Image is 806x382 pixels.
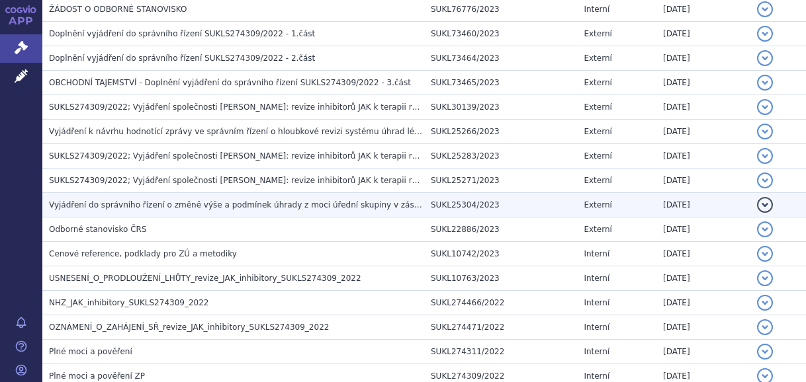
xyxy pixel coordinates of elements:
td: SUKL22886/2023 [424,217,577,242]
span: Odborné stanovisko ČRS [49,225,147,234]
span: SUKLS274309/2022; Vyjádření společnosti Eli Lilly: revize inhibitorů JAK k terapii revmatoidní ar... [49,151,531,161]
td: [DATE] [656,217,750,242]
span: Plné moci a pověření [49,347,132,356]
button: detail [757,75,773,91]
td: SUKL10763/2023 [424,266,577,291]
td: [DATE] [656,193,750,217]
td: SUKL274471/2022 [424,315,577,340]
span: Externí [584,151,611,161]
button: detail [757,197,773,213]
span: SUKLS274309/2022; Vyjádření společnosti Eli Lilly: revize inhibitorů JAK k terapii revmatoidní ar... [49,176,577,185]
td: SUKL25271/2023 [424,169,577,193]
td: [DATE] [656,315,750,340]
td: [DATE] [656,169,750,193]
td: SUKL274311/2022 [424,340,577,364]
td: [DATE] [656,266,750,291]
button: detail [757,172,773,188]
button: detail [757,319,773,335]
td: SUKL25266/2023 [424,120,577,144]
span: Interní [584,5,609,14]
span: Externí [584,176,611,185]
td: SUKL30139/2023 [424,95,577,120]
td: SUKL73460/2023 [424,22,577,46]
td: [DATE] [656,46,750,71]
span: Interní [584,347,609,356]
span: Interní [584,274,609,283]
span: Interní [584,298,609,307]
td: SUKL73464/2023 [424,46,577,71]
td: [DATE] [656,144,750,169]
button: detail [757,1,773,17]
span: Externí [584,78,611,87]
span: Externí [584,127,611,136]
span: Externí [584,54,611,63]
button: detail [757,99,773,115]
button: detail [757,124,773,139]
span: Externí [584,102,611,112]
span: USNESENÍ_O_PRODLOUŽENÍ_LHŮTY_revize_JAK_inhibitory_SUKLS274309_2022 [49,274,361,283]
span: OZNÁMENÍ_O_ZAHÁJENÍ_SŘ_revize_JAK_inhibitory_SUKLS274309_2022 [49,323,329,332]
span: NHZ_JAK_inhibitory_SUKLS274309_2022 [49,298,208,307]
td: [DATE] [656,340,750,364]
button: detail [757,270,773,286]
td: SUKL73465/2023 [424,71,577,95]
span: Interní [584,371,609,381]
span: OBCHODNÍ TAJEMSTVÍ - Doplnění vyjádření do správního řízení SUKLS274309/2022 - 3.část [49,78,411,87]
td: SUKL25283/2023 [424,144,577,169]
button: detail [757,148,773,164]
td: SUKL274466/2022 [424,291,577,315]
span: Externí [584,225,611,234]
span: ŽÁDOST O ODBORNÉ STANOVISKO [49,5,187,14]
span: Interní [584,323,609,332]
span: Doplnění vyjádření do správního řízení SUKLS274309/2022 - 2.část [49,54,315,63]
td: [DATE] [656,120,750,144]
td: [DATE] [656,22,750,46]
button: detail [757,26,773,42]
span: Cenové reference, podklady pro ZÚ a metodiky [49,249,237,258]
span: Externí [584,200,611,210]
span: Interní [584,249,609,258]
td: [DATE] [656,71,750,95]
span: Doplnění vyjádření do správního řízení SUKLS274309/2022 - 1.část [49,29,315,38]
button: detail [757,221,773,237]
button: detail [757,246,773,262]
span: Externí [584,29,611,38]
td: [DATE] [656,242,750,266]
button: detail [757,50,773,66]
button: detail [757,344,773,360]
td: [DATE] [656,291,750,315]
td: [DATE] [656,95,750,120]
td: SUKL10742/2023 [424,242,577,266]
td: SUKL25304/2023 [424,193,577,217]
button: detail [757,295,773,311]
span: SUKLS274309/2022; Vyjádření společnosti Eli Lilly: revize inhibitorů JAK k terapii revmatoidní ar... [49,102,533,112]
span: Plné moci a pověření ZP [49,371,145,381]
